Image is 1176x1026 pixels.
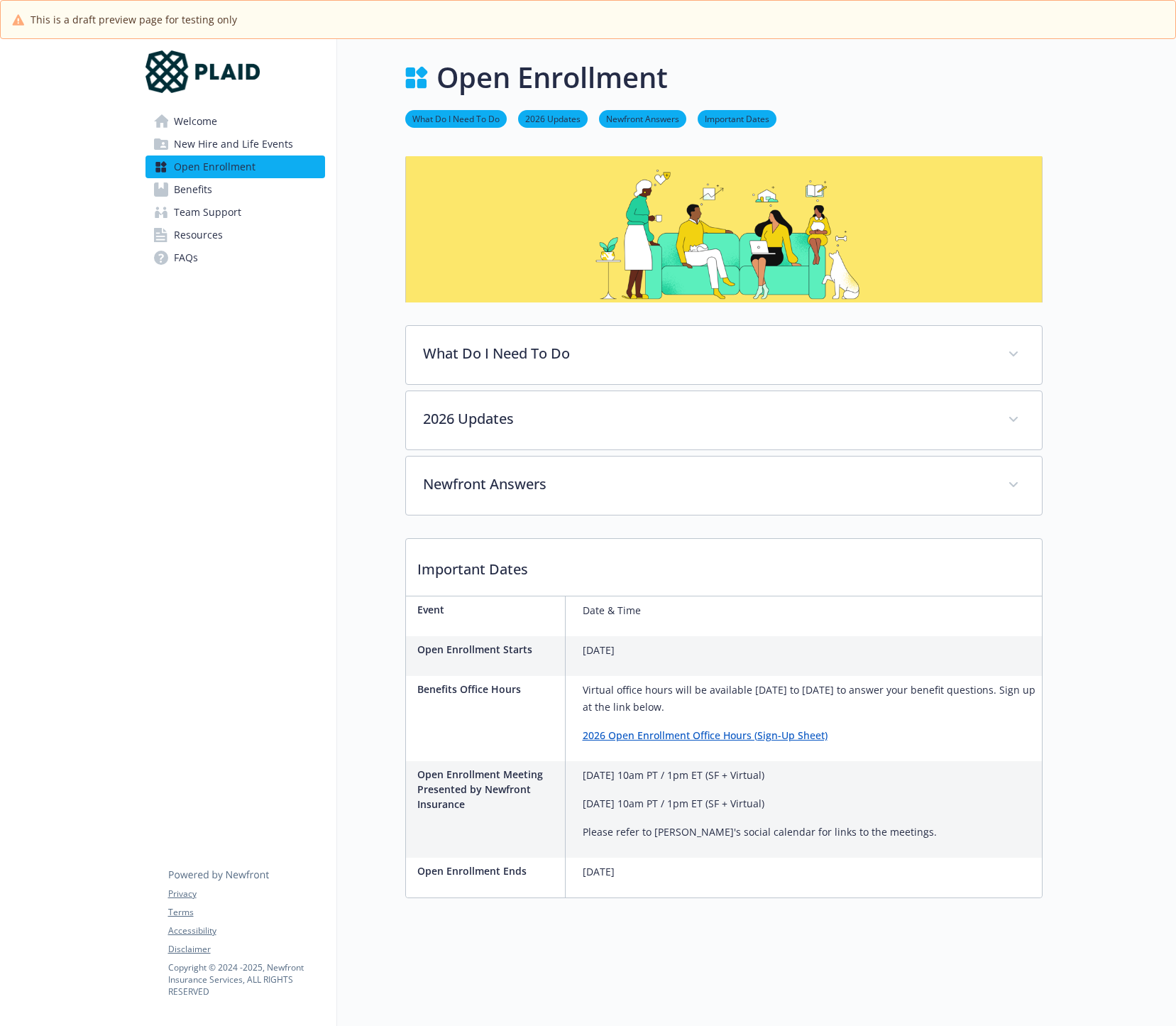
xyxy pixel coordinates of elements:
[406,326,1042,384] div: What Do I Need To Do
[174,155,255,178] span: Open Enrollment
[406,539,1042,591] p: Important Dates
[583,602,641,619] p: Date & Time
[405,156,1043,302] img: open enrollment page banner
[417,602,559,617] p: Event
[583,642,615,659] p: [DATE]
[145,110,325,133] a: Welcome
[583,682,1036,716] p: Virtual office hours will be available [DATE] to [DATE] to answer your benefit questions. Sign up...
[405,111,507,125] a: What Do I Need To Do
[436,56,668,99] h1: Open Enrollment
[583,824,937,841] p: Please refer to [PERSON_NAME]'s social calendar for links to the meetings.
[174,246,198,269] span: FAQs
[168,924,324,937] a: Accessibility
[145,178,325,201] a: Benefits
[406,457,1042,515] div: Newfront Answers
[168,943,324,956] a: Disclaimer
[583,767,937,784] p: [DATE] 10am PT / 1pm ET (SF + Virtual)
[698,111,776,125] a: Important Dates
[599,111,686,125] a: Newfront Answers
[518,111,588,125] a: 2026 Updates
[168,961,324,998] p: Copyright © 2024 - 2025 , Newfront Insurance Services, ALL RIGHTS RESERVED
[423,474,991,495] p: Newfront Answers
[423,408,991,430] p: 2026 Updates
[168,906,324,919] a: Terms
[174,133,293,155] span: New Hire and Life Events
[423,343,991,364] p: What Do I Need To Do
[417,642,559,657] p: Open Enrollment Starts
[145,133,325,155] a: New Hire and Life Events
[174,201,241,224] span: Team Support
[31,12,237,27] span: This is a draft preview page for testing only
[145,224,325,246] a: Resources
[583,728,828,742] a: 2026 Open Enrollment Office Hours (Sign-Up Sheet)
[174,110,217,133] span: Welcome
[417,682,559,697] p: Benefits Office Hours
[583,795,937,812] p: [DATE] 10am PT / 1pm ET (SF + Virtual)
[168,888,324,900] a: Privacy
[174,224,223,246] span: Resources
[145,155,325,178] a: Open Enrollment
[145,201,325,224] a: Team Support
[145,246,325,269] a: FAQs
[174,178,212,201] span: Benefits
[583,863,615,880] p: [DATE]
[406,391,1042,449] div: 2026 Updates
[417,863,559,878] p: Open Enrollment Ends
[417,767,559,812] p: Open Enrollment Meeting Presented by Newfront Insurance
